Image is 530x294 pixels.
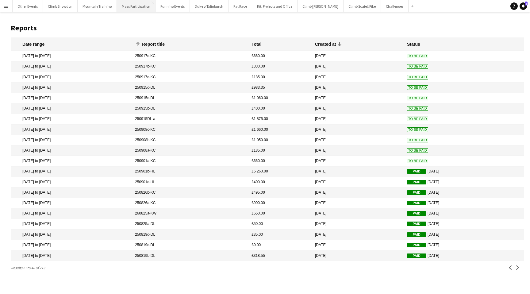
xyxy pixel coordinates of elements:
span: Paid [407,232,426,237]
mat-cell: [DATE] [404,208,524,219]
mat-cell: 250915c-DL [132,93,248,103]
mat-cell: £185.00 [248,145,312,156]
mat-cell: [DATE] [404,250,524,261]
div: Created at [315,41,336,47]
mat-cell: [DATE] [404,167,524,177]
div: Report title [142,41,170,47]
mat-cell: [DATE] [312,177,404,188]
span: Paid [407,180,426,184]
mat-cell: 250826a-KC [132,198,248,208]
mat-cell: 250908b-KC [132,135,248,145]
mat-cell: [DATE] [312,219,404,230]
a: 2 [520,2,527,10]
mat-cell: [DATE] [312,83,404,93]
mat-cell: [DATE] [312,188,404,198]
mat-cell: [DATE] to [DATE] [11,198,132,208]
mat-cell: 250901a-HL [132,177,248,188]
button: Climb Snowdon [43,0,78,12]
mat-cell: [DATE] to [DATE] [11,250,132,261]
mat-cell: 250826b-KC [132,188,248,198]
button: Mass Participation [117,0,156,12]
mat-cell: £495.00 [248,188,312,198]
div: Report title [142,41,165,47]
mat-cell: [DATE] [404,219,524,230]
mat-cell: £650.00 [248,208,312,219]
mat-cell: [DATE] to [DATE] [11,93,132,103]
mat-cell: [DATE] [312,125,404,135]
mat-cell: 250908a-KC [132,145,248,156]
mat-cell: [DATE] to [DATE] [11,188,132,198]
button: Duke of Edinburgh [190,0,229,12]
mat-cell: 250908c-KC [132,125,248,135]
span: To Be Paid [407,159,428,163]
div: Status [407,41,420,47]
button: Rat Race [229,0,252,12]
button: Kit, Projects and Office [252,0,298,12]
mat-cell: [DATE] [312,93,404,103]
span: Paid [407,222,426,226]
mat-cell: £35.00 [248,230,312,240]
mat-cell: [DATE] [404,240,524,250]
mat-cell: 250917a-KC [132,72,248,83]
mat-cell: £318.55 [248,250,312,261]
mat-cell: [DATE] [312,250,404,261]
mat-cell: £400.00 [248,103,312,114]
mat-cell: [DATE] to [DATE] [11,230,132,240]
mat-cell: [DATE] to [DATE] [11,240,132,250]
mat-cell: 250825a-DL [132,219,248,230]
mat-cell: [DATE] [404,188,524,198]
mat-cell: [DATE] to [DATE] [11,72,132,83]
mat-cell: 250819c-DL [132,240,248,250]
mat-cell: 250901b-HL [132,167,248,177]
mat-cell: [DATE] [312,72,404,83]
mat-cell: 250819d-DL [132,230,248,240]
mat-cell: [DATE] [312,62,404,72]
span: To Be Paid [407,64,428,69]
button: Running Events [156,0,190,12]
span: To Be Paid [407,117,428,121]
h1: Reports [11,23,524,33]
mat-cell: 250819b-DL [132,250,248,261]
mat-cell: [DATE] [312,103,404,114]
mat-cell: [DATE] to [DATE] [11,51,132,61]
span: To Be Paid [407,106,428,111]
mat-cell: [DATE] [312,167,404,177]
mat-cell: [DATE] to [DATE] [11,62,132,72]
button: Other Events [13,0,43,12]
button: Challenges [381,0,409,12]
button: Mountain Training [78,0,117,12]
mat-cell: [DATE] to [DATE] [11,156,132,166]
mat-cell: [DATE] [312,51,404,61]
mat-cell: [DATE] [404,198,524,208]
mat-cell: [DATE] to [DATE] [11,135,132,145]
mat-cell: [DATE] to [DATE] [11,125,132,135]
mat-cell: [DATE] to [DATE] [11,208,132,219]
button: Climb Scafell Pike [344,0,381,12]
div: Date range [22,41,44,47]
span: Paid [407,190,426,195]
mat-cell: £0.00 [248,240,312,250]
span: Paid [407,169,426,174]
span: To Be Paid [407,127,428,132]
span: To Be Paid [407,54,428,58]
mat-cell: 250917c-KC [132,51,248,61]
mat-cell: [DATE] [312,145,404,156]
mat-cell: [DATE] [312,135,404,145]
mat-cell: £400.00 [248,177,312,188]
mat-cell: 250915DL-a [132,114,248,125]
mat-cell: [DATE] to [DATE] [11,145,132,156]
mat-cell: [DATE] [404,177,524,188]
mat-cell: [DATE] to [DATE] [11,219,132,230]
mat-cell: [DATE] [312,240,404,250]
span: Results 21 to 40 of 713 [11,265,48,270]
span: To Be Paid [407,148,428,153]
mat-cell: £1 660.00 [248,125,312,135]
div: Created at [315,41,341,47]
mat-cell: £660.00 [248,51,312,61]
span: Paid [407,253,426,258]
mat-cell: [DATE] to [DATE] [11,177,132,188]
span: Paid [407,201,426,205]
mat-cell: £983.35 [248,83,312,93]
mat-cell: £1 875.00 [248,114,312,125]
div: Total [252,41,261,47]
